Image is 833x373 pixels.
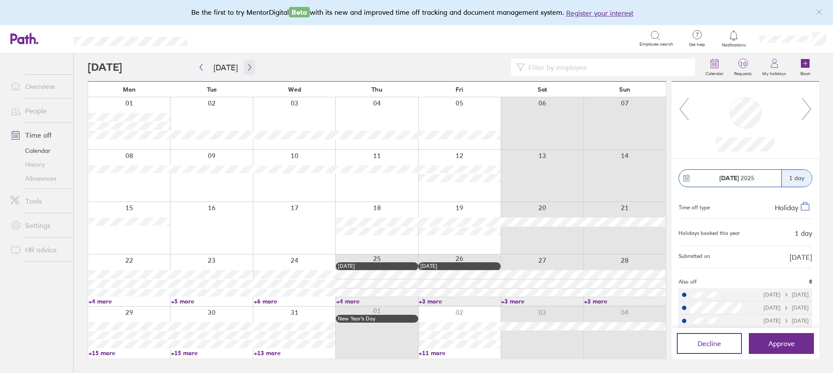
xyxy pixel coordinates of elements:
button: Register your interest [566,8,633,18]
span: Mon [123,86,136,93]
span: Holiday [775,203,798,211]
a: +3 more [419,297,500,305]
div: Holidays booked this year [679,230,740,236]
div: [DATE] [338,263,416,269]
a: HR advice [3,241,73,258]
a: +5 more [171,297,253,305]
a: History [3,158,73,172]
a: Book [791,53,819,81]
div: 1 day [795,229,812,237]
span: 10 [729,60,757,67]
a: People [3,102,73,119]
span: 2025 [719,175,754,182]
div: [DATE] [DATE] [764,292,809,298]
a: +6 more [254,297,335,305]
div: [DATE] [420,263,498,269]
a: +13 more [254,349,335,357]
span: 8 [809,279,812,285]
a: Calendar [700,53,729,81]
a: Time off [3,126,73,144]
span: Notifications [720,43,748,48]
span: Sun [619,86,630,93]
div: [DATE] [DATE] [764,305,809,311]
a: Tools [3,192,73,210]
div: New Year’s Day [338,316,416,322]
span: Tue [207,86,217,93]
span: Also off [679,279,697,285]
label: Calendar [700,69,729,76]
a: +11 more [419,349,500,357]
a: +15 more [171,349,253,357]
a: Settings [3,217,73,234]
span: Approve [768,340,795,347]
a: +4 more [89,297,170,305]
label: Requests [729,69,757,76]
a: +3 more [584,297,666,305]
div: Search [211,34,233,42]
strong: [DATE] [719,174,739,182]
span: Beta [289,7,310,17]
a: Notifications [720,30,748,48]
span: Decline [698,340,721,347]
label: Book [795,69,816,76]
a: +4 more [336,297,418,305]
span: Wed [288,86,301,93]
a: Allowances [3,172,73,185]
input: Filter by employee [525,59,690,76]
span: Sat [538,86,547,93]
a: Overview [3,78,73,95]
div: Time off type [679,201,710,211]
a: Calendar [3,144,73,158]
div: 1 day [781,170,812,187]
button: Decline [677,333,742,354]
span: Fri [456,86,463,93]
div: [DATE] [DATE] [764,318,809,324]
button: Approve [749,333,814,354]
a: +3 more [501,297,583,305]
span: Submitted on [679,253,710,261]
div: Be the first to try MentorDigital with its new and improved time off tracking and document manage... [191,7,642,18]
a: My holidays [757,53,791,81]
label: My holidays [757,69,791,76]
button: [DATE] [207,60,245,75]
span: [DATE] [790,253,812,261]
a: 10Requests [729,53,757,81]
span: Get help [683,42,711,47]
a: +15 more [89,349,170,357]
span: Thu [371,86,382,93]
span: Employee search [640,42,673,47]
